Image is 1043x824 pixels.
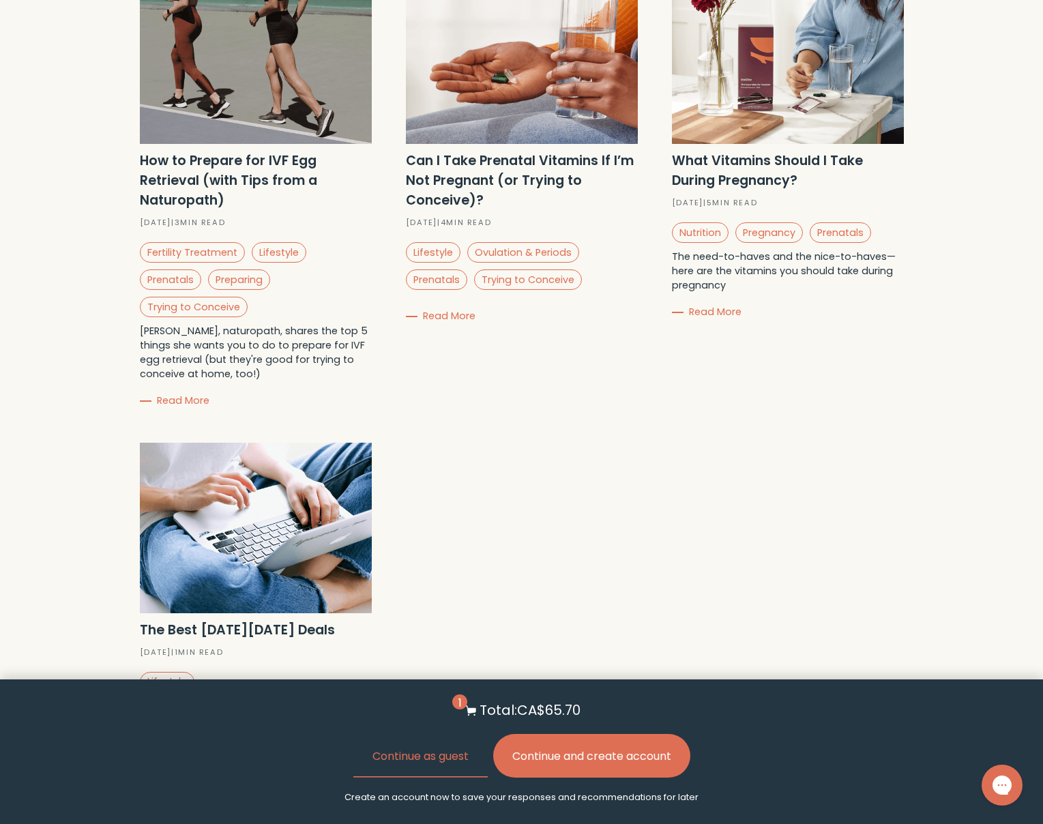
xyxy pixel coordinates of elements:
strong: Can I Take Prenatal Vitamins If I’m Not Pregnant (or Trying to Conceive)? [406,151,634,209]
a: Prenatals [406,269,467,290]
a: Lifestyle [252,242,306,263]
span: Read More [689,305,741,319]
button: Continue as guest [353,734,488,778]
a: Read More [406,309,476,323]
a: Lifestyle [406,242,460,263]
span: Read More [157,394,209,407]
a: Lifestyle [140,672,194,692]
a: Pregnancy [735,222,803,243]
a: Nutrition [672,222,729,243]
iframe: Gorgias live chat messenger [975,760,1029,810]
a: Prenatals [810,222,871,243]
div: [DATE] | 1 min read [140,647,372,658]
strong: The Best [DATE][DATE] Deals [140,621,335,639]
a: Prenatals [140,269,201,290]
a: Read More [140,394,210,407]
strong: How to Prepare for IVF Egg Retrieval (with Tips from a Naturopath) [140,151,317,209]
p: Total: CA$65.70 [480,700,581,720]
div: [DATE] | 5 min read [672,197,904,209]
span: Read More [423,309,475,323]
a: Ovulation & Periods [467,242,579,263]
a: Trying to Conceive [140,297,248,317]
a: Trying to Conceive [474,269,582,290]
p: [PERSON_NAME], naturopath, shares the top 5 things she wants you to do to prepare for IVF egg ret... [140,324,372,381]
p: The need-to-haves and the nice-to-haves—here are the vitamins you should take during pregnancy [672,250,904,293]
button: Continue and create account [493,734,690,778]
img: Shop the best Black Friday deals [140,443,372,613]
a: Preparing [208,269,270,290]
a: Fertility Treatment [140,242,245,263]
a: Read More [672,305,742,319]
div: [DATE] | 3 min read [140,217,372,229]
span: 1 [452,694,467,709]
strong: What Vitamins Should I Take During Pregnancy? [672,151,863,190]
p: Create an account now to save your responses and recommendations for later [344,791,699,804]
div: [DATE] | 4 min read [406,217,638,229]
